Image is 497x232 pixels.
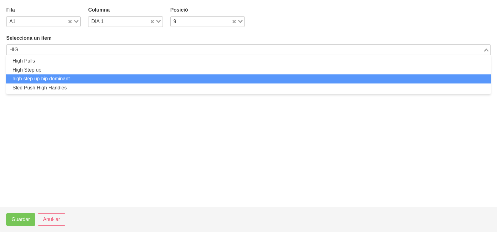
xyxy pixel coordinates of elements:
[6,34,491,42] label: Selecciona un ítem
[6,74,491,83] li: high step up hip dominant
[68,19,72,24] button: Clear Selected
[18,18,67,25] input: Search for option
[178,18,231,25] input: Search for option
[6,213,35,226] button: Guardar
[12,216,30,223] span: Guardar
[43,216,60,223] span: Anul·lar
[6,57,491,66] li: High Pulls
[9,18,16,25] span: A1
[6,66,491,75] li: High Step up
[233,19,236,24] button: Clear Selected
[6,16,81,27] div: Search for option
[88,16,163,27] div: Search for option
[7,46,483,53] input: Search for option
[91,18,103,25] span: DIA 1
[6,44,491,55] div: Search for option
[6,83,491,93] li: Sled Push High Handles
[6,6,81,14] label: Fila
[106,18,149,25] input: Search for option
[88,6,163,14] label: Columna
[38,213,65,226] button: Anul·lar
[173,18,176,25] span: 9
[170,16,245,27] div: Search for option
[170,6,245,14] label: Posició
[151,19,154,24] button: Clear Selected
